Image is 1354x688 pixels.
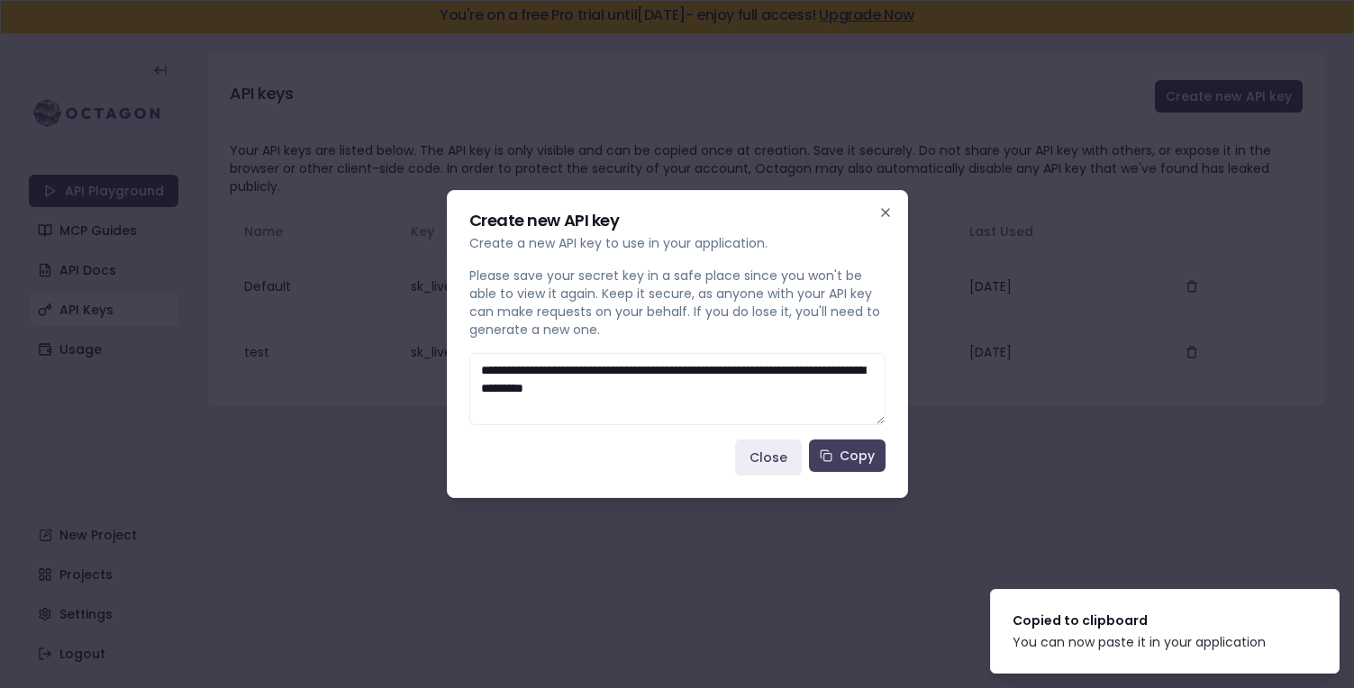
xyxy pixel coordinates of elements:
button: Close [735,439,802,475]
p: Create a new API key to use in your application. [469,234,886,252]
p: Please save your secret key in a safe place since you won't be able to view it again. Keep it sec... [469,267,886,339]
div: You can now paste it in your application [1013,633,1266,651]
div: Copied to clipboard [1013,611,1266,629]
h2: Create new API key [469,213,886,229]
button: Copy [809,439,886,472]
